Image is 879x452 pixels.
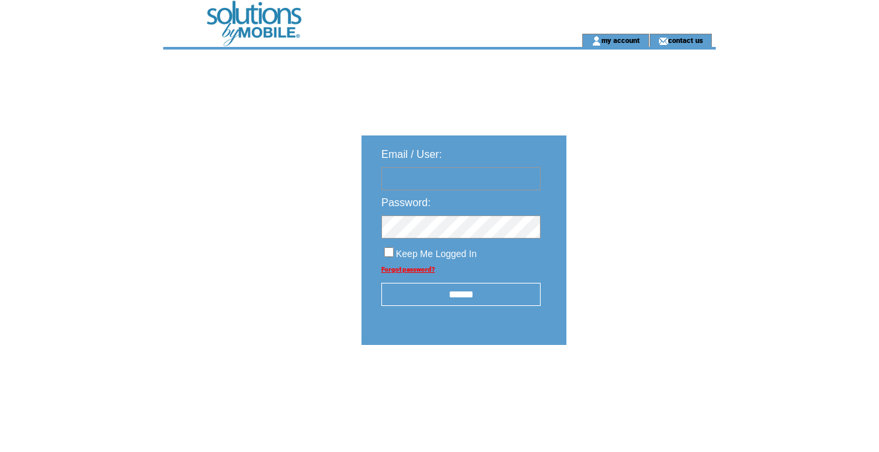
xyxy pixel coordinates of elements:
[592,36,601,46] img: account_icon.gif;jsessionid=F16C91D4EACC39D38A5A4F8D05D31166
[601,36,640,44] a: my account
[381,197,431,208] span: Password:
[381,266,435,273] a: Forgot password?
[658,36,668,46] img: contact_us_icon.gif;jsessionid=F16C91D4EACC39D38A5A4F8D05D31166
[605,378,671,395] img: transparent.png;jsessionid=F16C91D4EACC39D38A5A4F8D05D31166
[396,248,477,259] span: Keep Me Logged In
[381,149,442,160] span: Email / User:
[668,36,703,44] a: contact us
